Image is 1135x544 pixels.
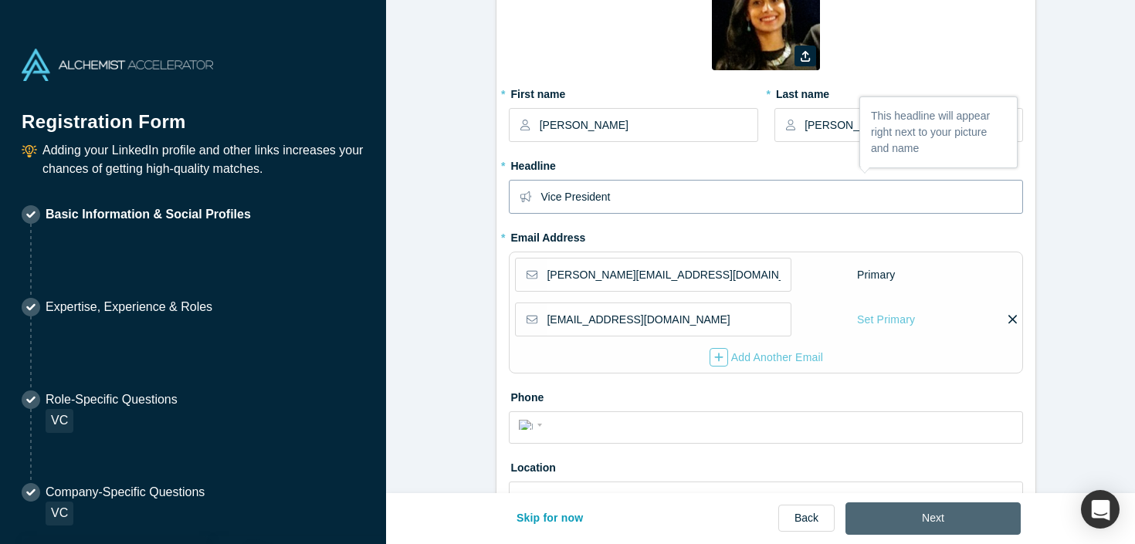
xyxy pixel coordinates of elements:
[709,347,825,367] button: Add Another Email
[774,81,1023,103] label: Last name
[509,225,585,246] label: Email Address
[509,153,1023,174] label: Headline
[509,454,1023,476] label: Location
[22,49,213,81] img: Alchemist Accelerator Logo
[845,502,1021,535] button: Next
[500,502,600,535] button: Skip for now
[46,483,205,502] p: Company-Specific Questions
[46,409,73,433] div: VC
[42,141,364,178] p: Adding your LinkedIn profile and other links increases your chances of getting high-quality matches.
[46,390,178,409] p: Role-Specific Questions
[509,81,757,103] label: First name
[46,205,251,224] p: Basic Information & Social Profiles
[856,262,896,289] div: Primary
[778,505,835,532] a: Back
[46,298,212,316] p: Expertise, Experience & Roles
[710,348,824,367] div: Add Another Email
[46,502,73,525] div: VC
[860,97,1017,167] div: This headline will appear right next to your picture and name
[538,482,1021,515] input: Enter a location
[22,92,364,136] h1: Registration Form
[509,384,1023,406] label: Phone
[856,306,916,333] div: Set Primary
[540,181,1021,213] input: Partner, CEO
